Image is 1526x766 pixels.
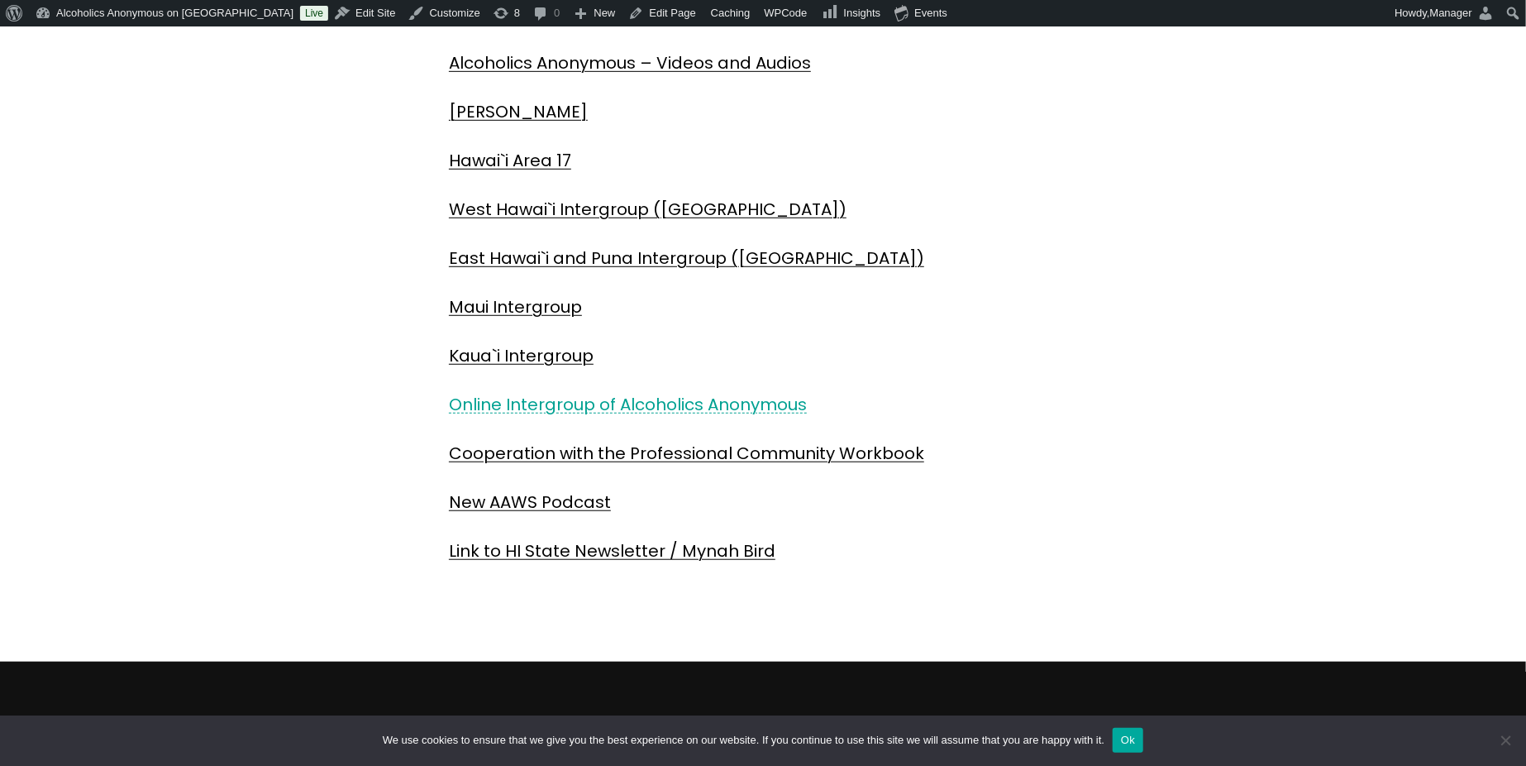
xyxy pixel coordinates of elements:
[449,491,611,514] a: New AAWS Podcast
[449,51,811,74] a: Alcoholics Anonymous – Videos and Audios
[449,100,588,123] a: [PERSON_NAME]
[300,6,328,21] a: Live
[383,732,1104,749] span: We use cookies to ensure that we give you the best experience on our website. If you continue to ...
[449,393,807,416] a: Online Intergroup of Alcoholics Anonymous
[449,295,582,318] a: Maui Intergroup
[449,247,924,270] a: East Hawai`i and Puna Intergroup ([GEOGRAPHIC_DATA])
[449,149,571,172] a: Hawai`i Area 17
[1430,7,1472,19] span: Manager
[449,442,924,465] a: Cooperation with the Professional Community Workbook
[449,539,775,563] a: Link to HI State Newsletter / Mynah Bird
[1497,732,1514,749] span: No
[449,198,846,221] a: West Hawai`i Intergroup ([GEOGRAPHIC_DATA])
[449,344,594,367] a: Kaua`i Intergroup
[1113,728,1143,753] button: Ok
[844,7,881,19] span: Insights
